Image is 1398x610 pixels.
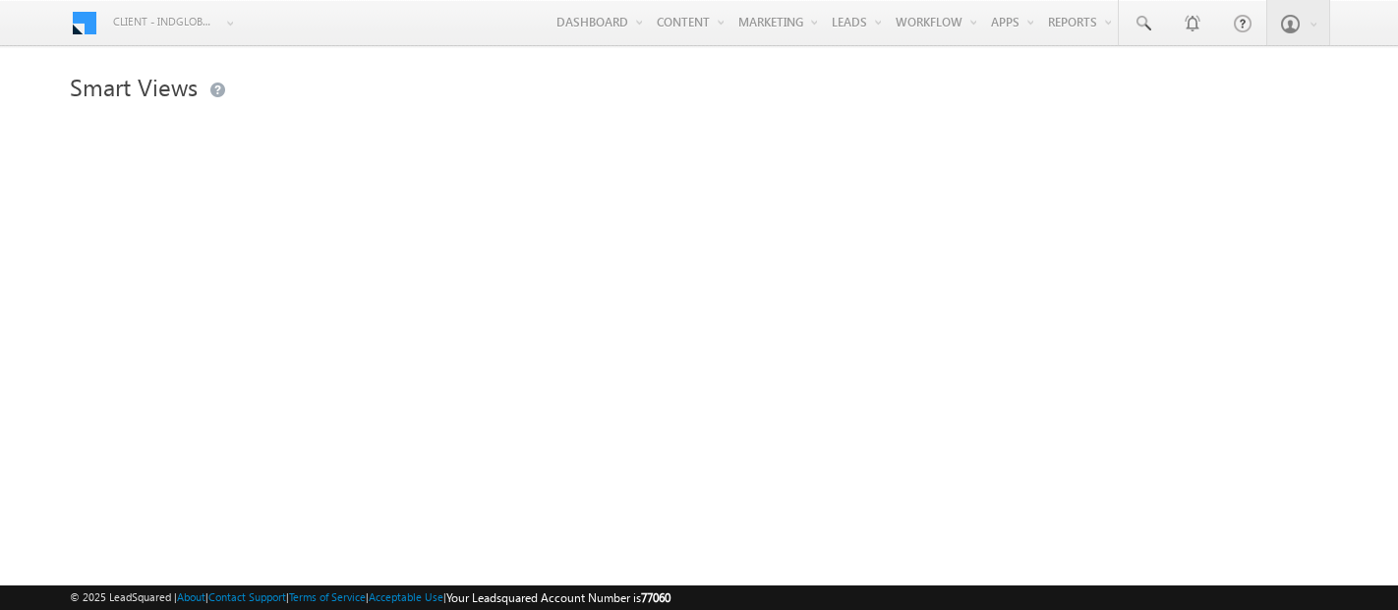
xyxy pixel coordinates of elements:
[446,590,670,605] span: Your Leadsquared Account Number is
[70,588,670,607] span: © 2025 LeadSquared | | | | |
[641,590,670,605] span: 77060
[208,590,286,603] a: Contact Support
[369,590,443,603] a: Acceptable Use
[113,12,216,31] span: Client - indglobal1 (77060)
[177,590,205,603] a: About
[70,71,198,102] span: Smart Views
[289,590,366,603] a: Terms of Service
